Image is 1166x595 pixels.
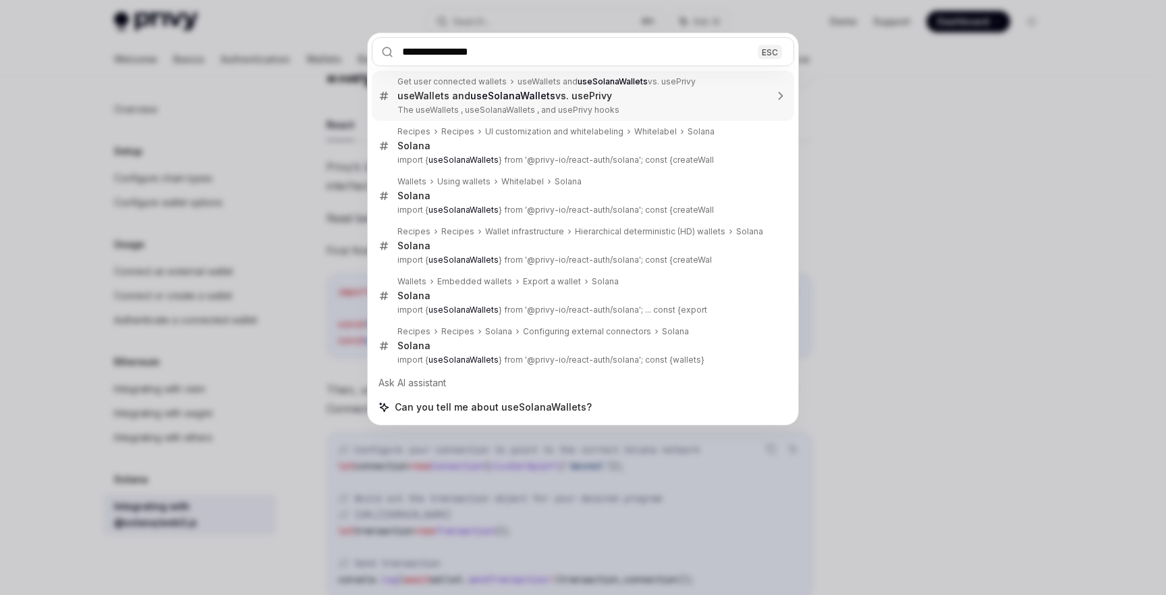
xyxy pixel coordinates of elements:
[485,326,512,337] div: Solana
[397,126,431,137] div: Recipes
[428,205,499,215] b: useSolanaWallets
[428,305,499,315] b: useSolanaWallets
[395,400,592,414] span: Can you tell me about useSolanaWallets?
[485,126,623,137] div: UI customization and whitelabeling
[397,340,431,352] div: Solana
[397,226,431,237] div: Recipes
[397,90,612,102] div: useWallets and vs. usePrivy
[441,126,474,137] div: Recipes
[428,355,499,365] b: useSolanaWallets
[397,155,766,165] p: import { } from '@privy-io/react-auth/solana'; const {createWall
[372,371,794,395] div: Ask AI assistant
[397,176,426,187] div: Wallets
[470,90,555,101] b: useSolanaWallets
[397,105,766,115] p: The useWallets , useSolanaWallets , and usePrivy hooks
[397,240,431,252] div: Solana
[397,205,766,215] p: import { } from '@privy-io/react-auth/solana'; const {createWall
[688,126,715,137] div: Solana
[397,140,431,152] div: Solana
[397,355,766,365] p: import { } from '@privy-io/react-auth/solana'; const {wallets}
[523,326,651,337] div: Configuring external connectors
[501,176,544,187] div: Whitelabel
[662,326,689,337] div: Solana
[518,76,696,87] div: useWallets and vs. usePrivy
[397,290,431,302] div: Solana
[736,226,763,237] div: Solana
[397,190,431,202] div: Solana
[428,255,499,265] b: useSolanaWallets
[441,326,474,337] div: Recipes
[575,226,725,237] div: Hierarchical deterministic (HD) wallets
[758,45,782,59] div: ESC
[523,276,581,287] div: Export a wallet
[397,255,766,265] p: import { } from '@privy-io/react-auth/solana'; const {createWal
[397,326,431,337] div: Recipes
[592,276,619,287] div: Solana
[437,176,491,187] div: Using wallets
[485,226,564,237] div: Wallet infrastructure
[397,76,507,87] div: Get user connected wallets
[397,305,766,315] p: import { } from '@privy-io/react-auth/solana'; ... const {export
[634,126,677,137] div: Whitelabel
[428,155,499,165] b: useSolanaWallets
[555,176,582,187] div: Solana
[441,226,474,237] div: Recipes
[397,276,426,287] div: Wallets
[437,276,512,287] div: Embedded wallets
[578,76,648,86] b: useSolanaWallets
